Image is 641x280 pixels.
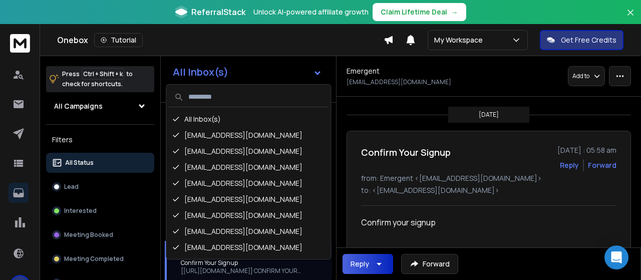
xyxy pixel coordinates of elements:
[347,78,451,86] p: [EMAIL_ADDRESS][DOMAIN_NAME]
[361,173,616,183] p: from: Emergent <[EMAIL_ADDRESS][DOMAIN_NAME]>
[168,175,329,191] div: [EMAIL_ADDRESS][DOMAIN_NAME]
[181,267,301,275] p: [[URL][DOMAIN_NAME]] CONFIRM YOUR SIGNUP Follow this link
[65,159,94,167] p: All Status
[168,239,329,255] div: [EMAIL_ADDRESS][DOMAIN_NAME]
[361,145,451,159] h1: Confirm Your Signup
[173,67,228,77] h1: All Inbox(s)
[560,160,579,170] button: Reply
[168,191,329,207] div: [EMAIL_ADDRESS][DOMAIN_NAME]
[168,255,329,271] div: [EMAIL_ADDRESS][DOMAIN_NAME]
[361,216,608,228] h2: Confirm your signup
[168,159,329,175] div: [EMAIL_ADDRESS][DOMAIN_NAME]
[347,66,380,76] h1: Emergent
[361,185,616,195] p: to: <[EMAIL_ADDRESS][DOMAIN_NAME]>
[479,111,499,119] p: [DATE]
[82,68,124,80] span: Ctrl + Shift + k
[588,160,616,170] div: Forward
[168,127,329,143] div: [EMAIL_ADDRESS][DOMAIN_NAME]
[191,6,245,18] span: ReferralStack
[64,255,124,263] p: Meeting Completed
[181,259,301,267] p: Confirm Your Signup
[57,33,384,47] div: Onebox
[373,3,466,21] button: Claim Lifetime Deal
[351,259,369,269] div: Reply
[253,7,369,17] p: Unlock AI-powered affiliate growth
[46,133,154,147] h3: Filters
[434,35,487,45] p: My Workspace
[572,72,589,80] p: Add to
[54,101,103,111] h1: All Campaigns
[168,207,329,223] div: [EMAIL_ADDRESS][DOMAIN_NAME]
[604,245,628,269] div: Open Intercom Messenger
[557,145,616,155] p: [DATE] : 05:58 am
[168,111,329,127] div: All Inbox(s)
[561,35,616,45] p: Get Free Credits
[64,231,113,239] p: Meeting Booked
[94,33,143,47] button: Tutorial
[451,7,458,17] span: →
[168,143,329,159] div: [EMAIL_ADDRESS][DOMAIN_NAME]
[64,207,97,215] p: Interested
[64,183,79,191] p: Lead
[62,69,133,89] p: Press to check for shortcuts.
[401,254,458,274] button: Forward
[168,223,329,239] div: [EMAIL_ADDRESS][DOMAIN_NAME]
[624,6,637,30] button: Close banner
